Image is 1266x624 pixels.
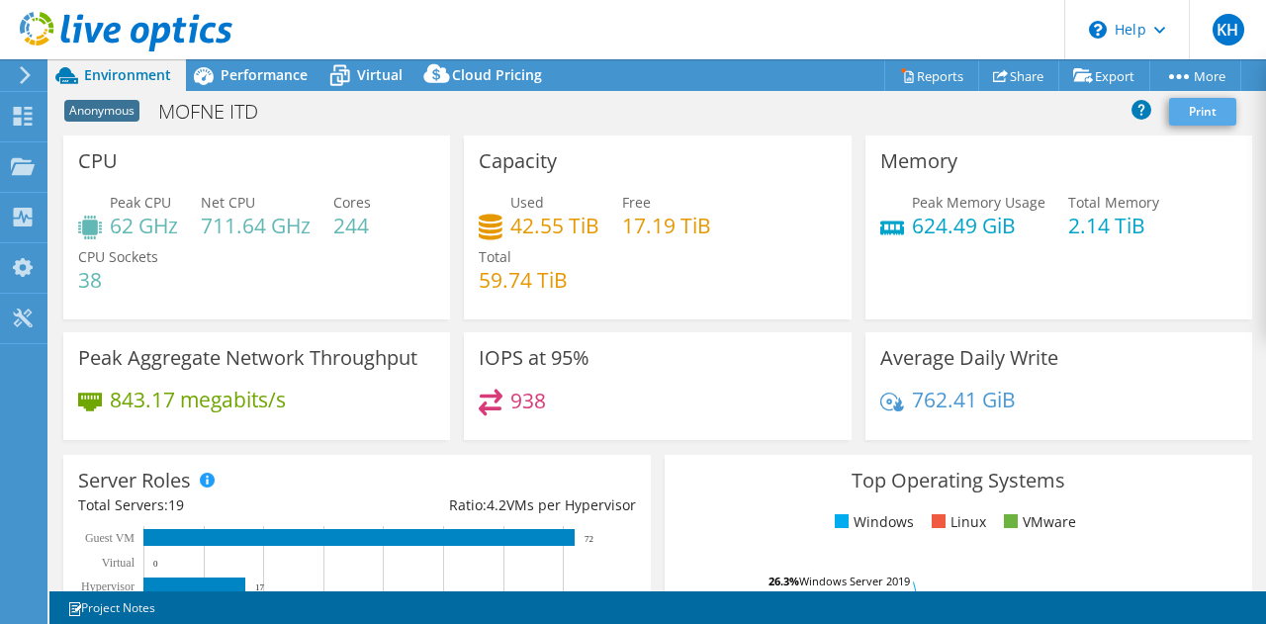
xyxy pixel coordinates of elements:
[999,511,1076,533] li: VMware
[53,595,169,620] a: Project Notes
[880,150,957,172] h3: Memory
[81,579,135,593] text: Hypervisor
[357,65,403,84] span: Virtual
[884,60,979,91] a: Reports
[585,534,593,544] text: 72
[830,511,914,533] li: Windows
[479,247,511,266] span: Total
[64,100,139,122] span: Anonymous
[333,215,371,236] h4: 244
[1089,21,1107,39] svg: \n
[78,269,158,291] h4: 38
[255,582,265,592] text: 17
[912,193,1045,212] span: Peak Memory Usage
[102,556,136,570] text: Virtual
[110,215,178,236] h4: 62 GHz
[153,559,158,569] text: 0
[622,193,651,212] span: Free
[221,65,308,84] span: Performance
[357,494,636,516] div: Ratio: VMs per Hypervisor
[110,389,286,410] h4: 843.17 megabits/s
[452,65,542,84] span: Cloud Pricing
[149,101,289,123] h1: MOFNE ITD
[479,150,557,172] h3: Capacity
[1058,60,1150,91] a: Export
[622,215,711,236] h4: 17.19 TiB
[78,247,158,266] span: CPU Sockets
[168,495,184,514] span: 19
[84,65,171,84] span: Environment
[927,511,986,533] li: Linux
[487,495,506,514] span: 4.2
[912,389,1016,410] h4: 762.41 GiB
[479,347,589,369] h3: IOPS at 95%
[510,390,546,411] h4: 938
[1149,60,1241,91] a: More
[1068,215,1159,236] h4: 2.14 TiB
[799,574,910,588] tspan: Windows Server 2019
[78,347,417,369] h3: Peak Aggregate Network Throughput
[78,150,118,172] h3: CPU
[510,215,599,236] h4: 42.55 TiB
[110,193,171,212] span: Peak CPU
[679,470,1237,491] h3: Top Operating Systems
[201,193,255,212] span: Net CPU
[85,531,135,545] text: Guest VM
[1169,98,1236,126] a: Print
[510,193,544,212] span: Used
[1213,14,1244,45] span: KH
[78,494,357,516] div: Total Servers:
[769,574,799,588] tspan: 26.3%
[1068,193,1159,212] span: Total Memory
[912,215,1045,236] h4: 624.49 GiB
[880,347,1058,369] h3: Average Daily Write
[201,215,311,236] h4: 711.64 GHz
[978,60,1059,91] a: Share
[78,470,191,491] h3: Server Roles
[479,269,568,291] h4: 59.74 TiB
[333,193,371,212] span: Cores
